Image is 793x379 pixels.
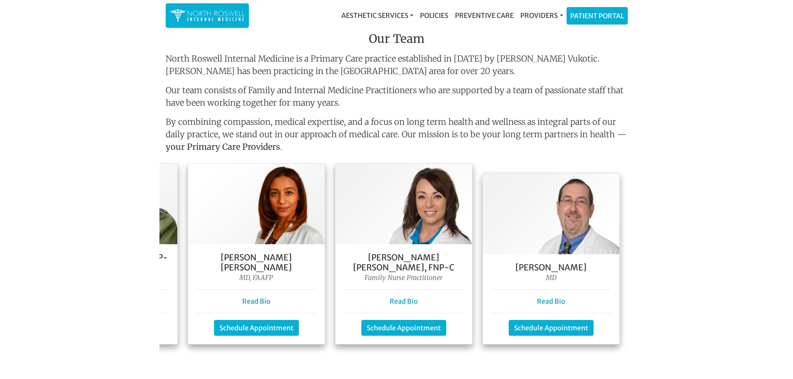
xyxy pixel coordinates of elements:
img: North Roswell Internal Medicine [170,7,245,24]
a: Patient Portal [567,7,627,24]
a: Read Bio [242,297,271,305]
i: Family Nurse Practitioner [365,273,442,282]
img: Dr. Farah Mubarak Ali MD, FAAFP [188,163,325,244]
p: North Roswell Internal Medicine is a Primary Care practice established in [DATE] by [PERSON_NAME]... [166,52,628,77]
a: Read Bio [390,297,418,305]
a: Schedule Appointment [361,320,446,336]
img: Dr. George Kanes [483,173,619,254]
a: Schedule Appointment [214,320,299,336]
a: Providers [517,7,566,24]
a: Schedule Appointment [509,320,594,336]
h5: [PERSON_NAME] [491,263,611,272]
p: By combining compassion, medical expertise, and a focus on long term health and wellness as integ... [166,116,628,156]
h5: [PERSON_NAME] [PERSON_NAME], FNP-C [344,253,464,272]
h5: [PERSON_NAME] [PERSON_NAME] [196,253,316,272]
a: Policies [417,7,452,24]
strong: your Primary Care Providers [166,141,280,152]
a: Read Bio [537,297,565,305]
img: Keela Weeks Leger, FNP-C [336,163,472,244]
a: Preventive Care [452,7,517,24]
i: MD, FAAFP [239,273,273,282]
h3: Our Team [166,32,628,50]
a: Aesthetic Services [338,7,417,24]
i: MD [546,273,557,282]
p: Our team consists of Family and Internal Medicine Practitioners who are supported by a team of pa... [166,84,628,109]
